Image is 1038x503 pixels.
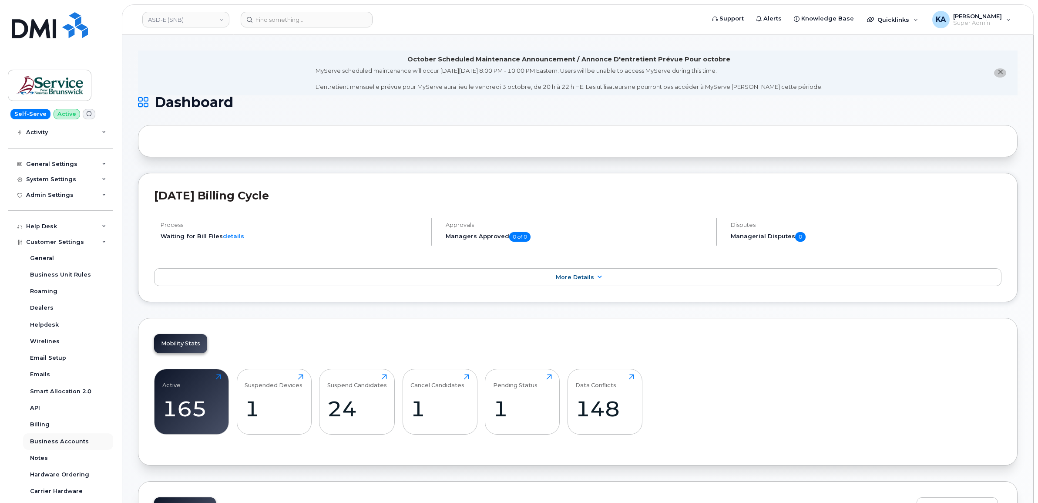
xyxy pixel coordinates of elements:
[161,232,423,240] li: Waiting for Bill Files
[575,396,634,422] div: 148
[446,222,709,228] h4: Approvals
[327,374,387,430] a: Suspend Candidates24
[575,374,616,388] div: Data Conflicts
[245,396,303,422] div: 1
[154,189,1001,202] h2: [DATE] Billing Cycle
[509,232,531,242] span: 0 of 0
[446,232,709,242] h5: Managers Approved
[556,274,594,280] span: More Details
[795,232,806,242] span: 0
[162,374,181,388] div: Active
[162,396,221,422] div: 165
[327,374,387,388] div: Suspend Candidates
[493,396,552,422] div: 1
[407,55,730,64] div: October Scheduled Maintenance Announcement / Annonce D'entretient Prévue Pour octobre
[161,222,423,228] h4: Process
[731,222,1001,228] h4: Disputes
[731,232,1001,242] h5: Managerial Disputes
[327,396,387,422] div: 24
[575,374,634,430] a: Data Conflicts148
[410,396,469,422] div: 1
[162,374,221,430] a: Active165
[245,374,302,388] div: Suspended Devices
[493,374,537,388] div: Pending Status
[155,96,233,109] span: Dashboard
[245,374,303,430] a: Suspended Devices1
[316,67,823,91] div: MyServe scheduled maintenance will occur [DATE][DATE] 8:00 PM - 10:00 PM Eastern. Users will be u...
[410,374,469,430] a: Cancel Candidates1
[493,374,552,430] a: Pending Status1
[410,374,464,388] div: Cancel Candidates
[994,68,1006,78] button: close notification
[223,233,244,240] a: details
